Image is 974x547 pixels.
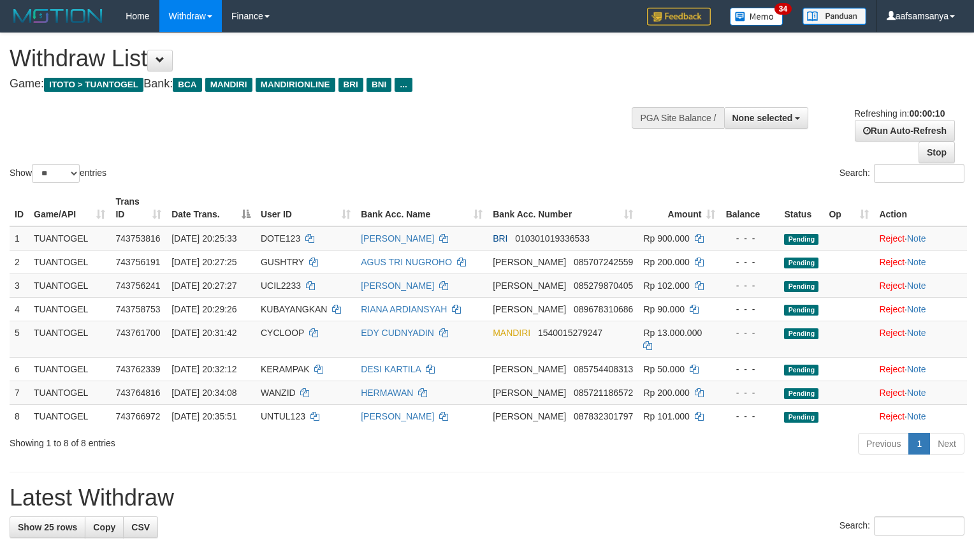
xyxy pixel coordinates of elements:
td: 1 [10,226,29,251]
span: DOTE123 [261,233,300,244]
span: UNTUL123 [261,411,305,421]
th: Status [779,190,824,226]
a: DESI KARTILA [361,364,421,374]
a: Reject [879,364,905,374]
span: Copy 010301019336533 to clipboard [515,233,590,244]
a: RIANA ARDIANSYAH [361,304,447,314]
span: CSV [131,522,150,532]
a: Note [907,411,926,421]
div: - - - [725,326,774,339]
span: BRI [493,233,507,244]
strong: 00:00:10 [909,108,945,119]
td: TUANTOGEL [29,226,110,251]
a: Reject [879,388,905,398]
h4: Game: Bank: [10,78,637,91]
a: Note [907,364,926,374]
td: TUANTOGEL [29,297,110,321]
span: [DATE] 20:32:12 [171,364,236,374]
th: Action [874,190,967,226]
span: KERAMPAK [261,364,310,374]
th: Op: activate to sort column ascending [824,190,874,226]
span: Copy 085754408313 to clipboard [574,364,633,374]
div: - - - [725,410,774,423]
span: Rp 102.000 [643,281,689,291]
a: AGUS TRI NUGROHO [361,257,452,267]
span: Pending [784,305,818,316]
span: 743766972 [115,411,160,421]
span: [DATE] 20:35:51 [171,411,236,421]
input: Search: [874,516,964,536]
img: panduan.png [803,8,866,25]
span: MANDIRI [205,78,252,92]
button: None selected [724,107,809,129]
span: [DATE] 20:29:26 [171,304,236,314]
th: Bank Acc. Number: activate to sort column ascending [488,190,638,226]
span: CYCLOOP [261,328,304,338]
div: - - - [725,279,774,292]
img: Feedback.jpg [647,8,711,26]
label: Search: [840,516,964,536]
span: Refreshing in: [854,108,945,119]
td: · [874,357,967,381]
span: Rp 900.000 [643,233,689,244]
a: [PERSON_NAME] [361,411,434,421]
a: Reject [879,304,905,314]
select: Showentries [32,164,80,183]
a: Note [907,257,926,267]
span: Show 25 rows [18,522,77,532]
span: Rp 90.000 [643,304,685,314]
input: Search: [874,164,964,183]
span: Pending [784,234,818,245]
a: Show 25 rows [10,516,85,538]
span: MANDIRIONLINE [256,78,335,92]
span: Copy 085707242559 to clipboard [574,257,633,267]
span: BNI [367,78,391,92]
span: Pending [784,365,818,376]
span: Pending [784,281,818,292]
span: Pending [784,412,818,423]
a: Reject [879,281,905,291]
span: GUSHTRY [261,257,304,267]
span: BCA [173,78,201,92]
a: Run Auto-Refresh [855,120,955,142]
a: Stop [919,142,955,163]
div: - - - [725,256,774,268]
span: ... [395,78,412,92]
span: Copy 089678310686 to clipboard [574,304,633,314]
td: · [874,297,967,321]
td: 5 [10,321,29,357]
span: Copy 087832301797 to clipboard [574,411,633,421]
th: Bank Acc. Name: activate to sort column ascending [356,190,488,226]
span: Rp 50.000 [643,364,685,374]
a: Note [907,388,926,398]
th: Date Trans.: activate to sort column descending [166,190,256,226]
span: ITOTO > TUANTOGEL [44,78,143,92]
span: KUBAYANGKAN [261,304,328,314]
a: 1 [908,433,930,455]
td: · [874,404,967,428]
th: ID [10,190,29,226]
span: [PERSON_NAME] [493,411,566,421]
th: User ID: activate to sort column ascending [256,190,356,226]
span: 743753816 [115,233,160,244]
td: 8 [10,404,29,428]
span: 743758753 [115,304,160,314]
a: Reject [879,411,905,421]
span: [DATE] 20:27:25 [171,257,236,267]
span: Copy [93,522,115,532]
span: 743756241 [115,281,160,291]
span: [PERSON_NAME] [493,281,566,291]
td: 2 [10,250,29,273]
div: Showing 1 to 8 of 8 entries [10,432,396,449]
td: 3 [10,273,29,297]
span: [PERSON_NAME] [493,257,566,267]
label: Show entries [10,164,106,183]
a: EDY CUDNYADIN [361,328,434,338]
td: TUANTOGEL [29,273,110,297]
span: 743762339 [115,364,160,374]
td: · [874,226,967,251]
a: [PERSON_NAME] [361,233,434,244]
a: CSV [123,516,158,538]
img: Button%20Memo.svg [730,8,783,26]
a: Reject [879,233,905,244]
